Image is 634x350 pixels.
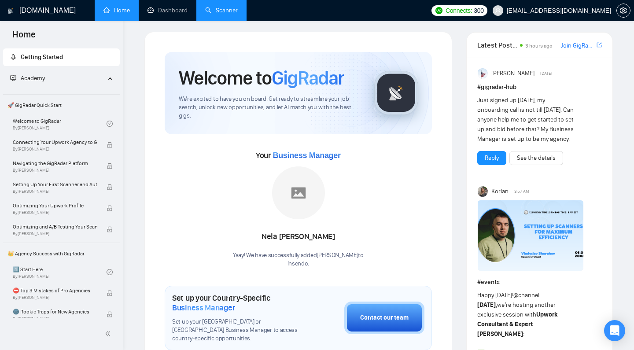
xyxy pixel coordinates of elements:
span: By [PERSON_NAME] [13,316,97,321]
span: By [PERSON_NAME] [13,168,97,173]
strong: Upwork Consultant & Expert [PERSON_NAME] [477,311,558,338]
h1: # gigradar-hub [477,82,602,92]
span: Your [256,151,341,160]
span: Korlan [491,187,509,196]
div: Just signed up [DATE], my onboarding call is not till [DATE]. Can anyone help me to get started t... [477,96,577,144]
span: Optimizing and A/B Testing Your Scanner for Better Results [13,222,97,231]
span: 🌚 Rookie Traps for New Agencies [13,307,97,316]
a: export [597,41,602,49]
span: lock [107,142,113,148]
a: Reply [485,153,499,163]
span: Optimizing Your Upwork Profile [13,201,97,210]
span: user [495,7,501,14]
span: check-circle [107,121,113,127]
span: 300 [474,6,483,15]
span: Academy [10,74,45,82]
span: 🚀 GigRadar Quick Start [4,96,119,114]
img: Korlan [478,186,488,197]
span: By [PERSON_NAME] [13,210,97,215]
a: searchScanner [205,7,238,14]
span: Set up your [GEOGRAPHIC_DATA] or [GEOGRAPHIC_DATA] Business Manager to access country-specific op... [172,318,300,343]
a: Join GigRadar Slack Community [560,41,595,51]
span: Connects: [446,6,472,15]
span: fund-projection-screen [10,75,16,81]
span: 3 hours ago [525,43,553,49]
span: By [PERSON_NAME] [13,147,97,152]
div: Yaay! We have successfully added [PERSON_NAME] to [233,251,364,268]
div: Open Intercom Messenger [604,320,625,341]
div: Contact our team [360,313,409,323]
img: gigradar-logo.png [374,71,418,115]
span: Getting Started [21,53,63,61]
img: upwork-logo.png [435,7,442,14]
span: export [597,41,602,48]
img: F09DP4X9C49-Event%20with%20Vlad%20Sharahov.png [478,200,583,271]
span: Business Manager [273,151,340,160]
span: Academy [21,74,45,82]
div: Nela [PERSON_NAME] [233,229,364,244]
a: homeHome [103,7,130,14]
span: By [PERSON_NAME] [13,231,97,236]
span: lock [107,290,113,296]
span: GigRadar [272,66,344,90]
li: Getting Started [3,48,120,66]
h1: # events [477,277,602,287]
a: 1️⃣ Start HereBy[PERSON_NAME] [13,262,107,282]
span: Home [5,28,43,47]
p: Insendo . [233,260,364,268]
span: lock [107,184,113,190]
span: Business Manager [172,303,235,313]
span: lock [107,163,113,169]
h1: Set up your Country-Specific [172,293,300,313]
span: Connecting Your Upwork Agency to GigRadar [13,138,97,147]
a: See the details [517,153,556,163]
img: logo [7,4,14,18]
span: lock [107,311,113,317]
h1: Welcome to [179,66,344,90]
button: Reply [477,151,506,165]
span: 👑 Agency Success with GigRadar [4,245,119,262]
button: See the details [509,151,563,165]
span: Latest Posts from the GigRadar Community [477,40,517,51]
span: We're excited to have you on board. Get ready to streamline your job search, unlock new opportuni... [179,95,360,120]
span: Setting Up Your First Scanner and Auto-Bidder [13,180,97,189]
strong: [DATE], [477,301,497,309]
span: check-circle [107,269,113,275]
span: By [PERSON_NAME] [13,295,97,300]
span: [PERSON_NAME] [491,69,534,78]
span: rocket [10,54,16,60]
span: double-left [105,329,114,338]
a: dashboardDashboard [147,7,188,14]
span: Navigating the GigRadar Platform [13,159,97,168]
span: By [PERSON_NAME] [13,189,97,194]
img: placeholder.png [272,166,325,219]
span: lock [107,226,113,232]
img: Anisuzzaman Khan [478,68,488,79]
a: setting [616,7,630,14]
span: 3:57 AM [514,188,529,195]
a: Welcome to GigRadarBy[PERSON_NAME] [13,114,107,133]
span: [DATE] [540,70,552,77]
button: setting [616,4,630,18]
button: Contact our team [344,302,424,334]
span: lock [107,205,113,211]
span: @channel [513,291,539,299]
span: ⛔ Top 3 Mistakes of Pro Agencies [13,286,97,295]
